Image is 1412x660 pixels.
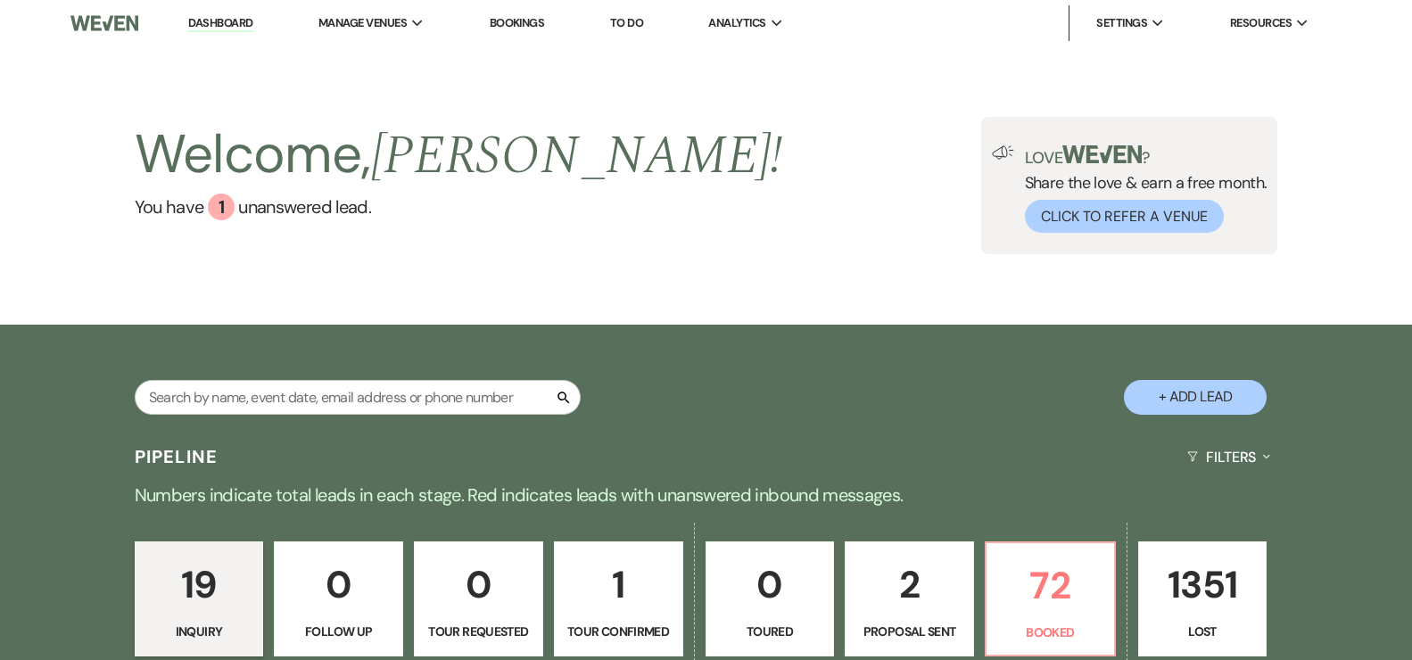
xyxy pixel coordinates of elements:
[414,541,543,657] a: 0Tour Requested
[717,622,823,641] p: Toured
[274,541,403,657] a: 0Follow Up
[285,622,392,641] p: Follow Up
[135,117,783,194] h2: Welcome,
[1025,145,1267,166] p: Love ?
[1230,14,1292,32] span: Resources
[856,622,962,641] p: Proposal Sent
[425,555,532,615] p: 0
[1096,14,1147,32] span: Settings
[566,555,672,615] p: 1
[1025,200,1224,233] button: Click to Refer a Venue
[64,481,1349,509] p: Numbers indicate total leads in each stage. Red indicates leads with unanswered inbound messages.
[318,14,407,32] span: Manage Venues
[708,14,765,32] span: Analytics
[1014,145,1267,233] div: Share the love & earn a free month.
[146,555,252,615] p: 19
[1150,622,1256,641] p: Lost
[425,622,532,641] p: Tour Requested
[845,541,974,657] a: 2Proposal Sent
[566,622,672,641] p: Tour Confirmed
[610,15,643,30] a: To Do
[706,541,835,657] a: 0Toured
[188,15,252,32] a: Dashboard
[135,194,783,220] a: You have 1 unanswered lead.
[554,541,683,657] a: 1Tour Confirmed
[856,555,962,615] p: 2
[1062,145,1142,163] img: weven-logo-green.svg
[1138,541,1267,657] a: 1351Lost
[490,15,545,30] a: Bookings
[70,4,138,42] img: Weven Logo
[135,444,219,469] h3: Pipeline
[146,622,252,641] p: Inquiry
[997,556,1103,615] p: 72
[985,541,1116,657] a: 72Booked
[1124,380,1267,415] button: + Add Lead
[992,145,1014,160] img: loud-speaker-illustration.svg
[717,555,823,615] p: 0
[285,555,392,615] p: 0
[135,541,264,657] a: 19Inquiry
[997,623,1103,642] p: Booked
[371,115,783,197] span: [PERSON_NAME] !
[135,380,581,415] input: Search by name, event date, email address or phone number
[1150,555,1256,615] p: 1351
[208,194,235,220] div: 1
[1180,433,1277,481] button: Filters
